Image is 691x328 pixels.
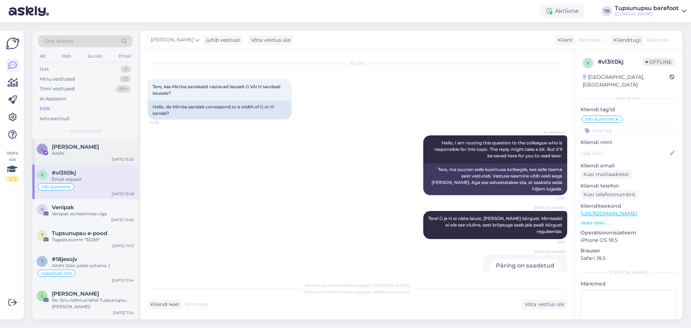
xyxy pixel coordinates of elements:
[60,51,73,61] div: Web
[538,196,565,201] span: 14:35
[538,130,565,135] span: AI Assistent
[581,229,677,237] p: Operatsioonisüsteem
[615,5,687,17] a: Tupsunupsu barefoot[DOMAIN_NAME]
[185,301,207,308] span: Estonian
[38,51,46,61] div: All
[41,172,44,178] span: v
[148,301,179,308] div: Kliendi keel
[112,243,134,248] div: [DATE] 14:12
[40,105,50,112] div: Kõik
[581,106,677,113] p: Kliendi tag'id
[602,6,612,16] div: TB
[615,5,679,11] div: Tupsunupsu barefoot
[117,51,132,61] div: Email
[581,170,632,179] div: Küsi meiliaadressi
[41,259,43,264] span: 1
[581,247,677,255] p: Brauser
[6,37,19,50] img: Askly Logo
[522,300,567,309] div: Võta vestlus üle
[489,259,561,272] div: Päring on saadetud
[581,210,637,217] a: [URL][DOMAIN_NAME]
[647,36,669,44] span: Estonian
[41,271,72,275] span: tagastuse info
[41,293,44,298] span: L
[371,289,411,295] i: „Võtke vestlus üle”
[581,269,677,276] div: [PERSON_NAME]
[40,95,66,103] div: AI Assistent
[41,233,44,238] span: T
[116,85,131,93] div: 99+
[119,76,131,83] div: 12
[203,36,240,44] div: juhib vestlust
[70,128,101,134] span: Kõik vestlused
[52,237,134,243] div: Tagastusvorm "33269"
[423,163,567,195] div: Tere, ma suunan selle küsimuse kolleegile, kes selle teema eest vastutab. Vastuse saamine võib ve...
[52,211,134,217] div: Venipak sorteerimise viga
[153,84,281,96] span: Tere, kas Mirrisa sandaalid vastavad laiuselt G Või H sandaali laiusele?
[121,66,131,73] div: 0
[581,149,668,157] input: Lisa nimi
[52,230,107,237] span: Tupsunupsu e-pood
[52,204,74,211] span: Venipak
[581,237,677,244] p: iPhone OS 18.5
[148,101,292,120] div: Hello, do Mirrisa sandals correspond to a width of G or H sandal?
[581,255,677,262] p: Safari 18.5
[248,35,293,45] div: Võta vestlus üle
[581,202,677,210] p: Klienditeekond
[52,262,134,269] div: Aitäh! Jään pakki ootama :)
[41,185,71,189] span: info küsimine
[112,191,134,197] div: [DATE] 15:08
[534,249,565,255] span: [PERSON_NAME]
[541,5,584,18] div: Aktiivne
[538,239,565,245] span: 15:01
[151,36,194,44] span: [PERSON_NAME]
[52,144,99,150] span: Liina Mustjõgi
[598,58,643,66] div: # vl3it0kj
[555,36,573,44] div: Klient
[40,76,75,83] div: Minu vestlused
[52,150,134,157] div: Aitäh!
[41,207,44,212] span: V
[583,73,669,89] div: [GEOGRAPHIC_DATA], [GEOGRAPHIC_DATA]
[52,297,134,310] div: Re: Sinu tellimus lehel Tupsunupsu [PERSON_NAME]!
[150,120,177,125] span: 14:35
[52,176,134,183] div: Email request
[585,117,614,121] span: info küsimine
[52,291,99,297] span: Ljubov Burtseva
[428,216,563,234] span: Tere! G ja H ei näita laiust, [PERSON_NAME] kõrgust. Mirrisadel ei ole see oluline, sest krõpsuga...
[41,146,44,152] span: L
[6,150,19,182] div: Vaata siia
[113,310,134,315] div: [DATE] 7:24
[6,176,19,182] div: 2 / 3
[581,190,638,199] div: Küsi telefoninumbrit
[579,36,601,44] span: Estonian
[52,170,76,176] span: #vl3it0kj
[111,217,134,223] div: [DATE] 15:00
[587,60,590,66] span: v
[581,220,677,226] p: Vaata edasi ...
[40,66,49,73] div: Uus
[434,140,563,158] span: Hello, I am routing this question to the colleague who is responsible for this topic. The reply m...
[45,37,73,45] span: Otsi kliente
[534,205,565,211] span: [PERSON_NAME]
[40,85,75,93] div: Tiimi vestlused
[581,182,677,190] p: Kliendi telefon
[304,283,411,288] span: Vestlus on määratud kasutajale [PERSON_NAME]
[610,36,641,44] div: Klienditugi
[112,278,134,283] div: [DATE] 11:04
[581,125,677,136] input: Lisa tag
[304,289,411,295] span: Vestluse ülevõtmiseks vajutage
[148,60,567,67] div: [DATE]
[643,58,674,66] span: Offline
[581,95,677,102] div: Kliendi info
[40,115,69,122] div: Arhiveeritud
[581,139,677,146] p: Kliendi nimi
[86,51,104,61] div: Socials
[52,256,77,262] span: #18jesojv
[615,11,679,17] div: [DOMAIN_NAME]
[581,162,677,170] p: Kliendi email
[112,157,134,162] div: [DATE] 15:20
[581,280,677,288] p: Märkmed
